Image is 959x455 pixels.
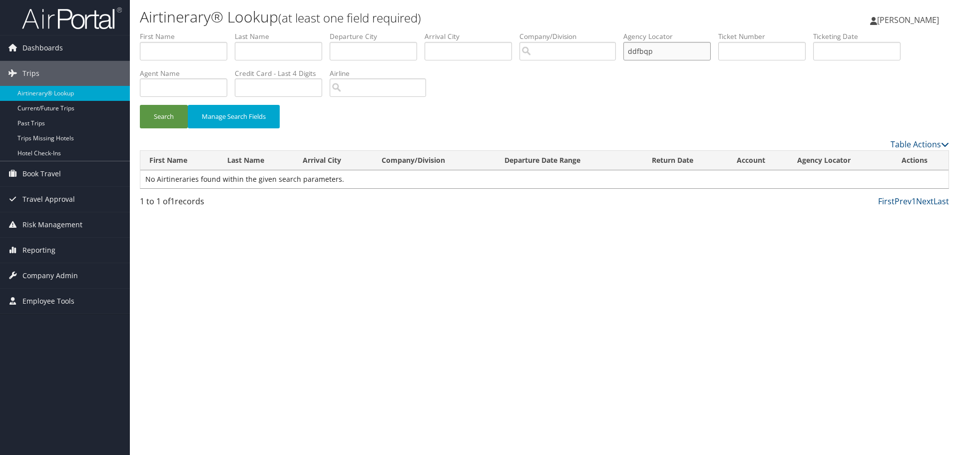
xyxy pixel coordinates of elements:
span: Book Travel [22,161,61,186]
th: Company/Division [373,151,495,170]
a: [PERSON_NAME] [870,5,949,35]
a: 1 [912,196,916,207]
label: Ticket Number [718,31,813,41]
label: Departure City [330,31,425,41]
label: Ticketing Date [813,31,908,41]
th: First Name: activate to sort column ascending [140,151,218,170]
label: First Name [140,31,235,41]
label: Airline [330,68,434,78]
th: Actions [893,151,949,170]
a: Next [916,196,934,207]
h1: Airtinerary® Lookup [140,6,679,27]
span: Risk Management [22,212,82,237]
td: No Airtineraries found within the given search parameters. [140,170,949,188]
a: First [878,196,895,207]
th: Last Name: activate to sort column ascending [218,151,294,170]
span: Trips [22,61,39,86]
span: Employee Tools [22,289,74,314]
a: Prev [895,196,912,207]
th: Departure Date Range: activate to sort column ascending [495,151,643,170]
a: Table Actions [891,139,949,150]
label: Last Name [235,31,330,41]
th: Account: activate to sort column ascending [728,151,788,170]
th: Agency Locator: activate to sort column ascending [788,151,893,170]
label: Arrival City [425,31,519,41]
span: 1 [170,196,175,207]
th: Arrival City: activate to sort column ascending [294,151,373,170]
button: Manage Search Fields [188,105,280,128]
button: Search [140,105,188,128]
img: airportal-logo.png [22,6,122,30]
label: Agency Locator [623,31,718,41]
label: Company/Division [519,31,623,41]
div: 1 to 1 of records [140,195,331,212]
span: Dashboards [22,35,63,60]
th: Return Date: activate to sort column ascending [643,151,728,170]
label: Agent Name [140,68,235,78]
span: Company Admin [22,263,78,288]
label: Credit Card - Last 4 Digits [235,68,330,78]
span: [PERSON_NAME] [877,14,939,25]
span: Travel Approval [22,187,75,212]
span: Reporting [22,238,55,263]
small: (at least one field required) [278,9,421,26]
a: Last [934,196,949,207]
